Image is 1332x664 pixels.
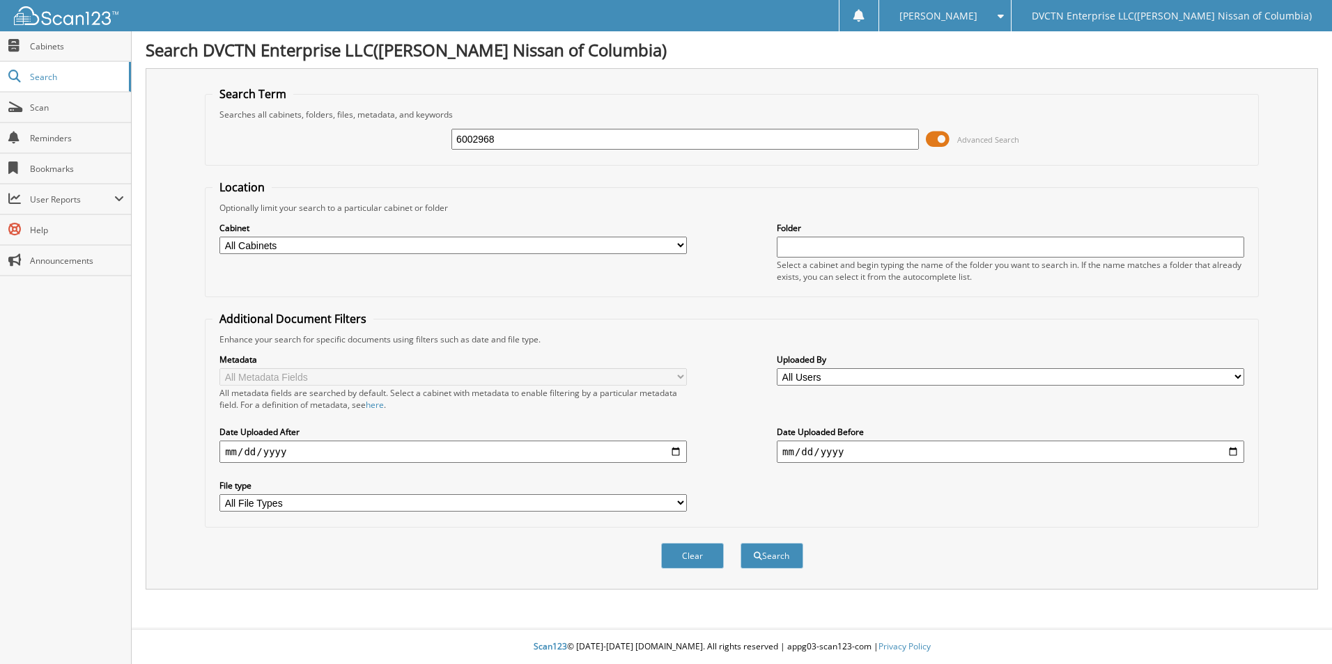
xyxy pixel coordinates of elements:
[219,354,687,365] label: Metadata
[777,259,1244,283] div: Select a cabinet and begin typing the name of the folder you want to search in. If the name match...
[219,441,687,463] input: start
[899,12,977,20] span: [PERSON_NAME]
[777,354,1244,365] label: Uploaded By
[30,163,124,175] span: Bookmarks
[741,543,803,569] button: Search
[219,480,687,491] label: File type
[212,86,293,102] legend: Search Term
[1262,597,1332,664] iframe: Chat Widget
[661,543,724,569] button: Clear
[212,109,1251,120] div: Searches all cabinets, folders, files, metadata, and keywords
[30,193,114,205] span: User Reports
[30,40,124,52] span: Cabinets
[30,255,124,267] span: Announcements
[534,640,567,652] span: Scan123
[212,311,373,326] legend: Additional Document Filters
[777,426,1244,438] label: Date Uploaded Before
[30,71,122,83] span: Search
[219,426,687,438] label: Date Uploaded After
[146,38,1318,61] h1: Search DVCTN Enterprise LLC([PERSON_NAME] Nissan of Columbia)
[30,224,124,236] span: Help
[212,180,272,195] legend: Location
[14,6,118,25] img: scan123-logo-white.svg
[219,222,687,234] label: Cabinet
[30,102,124,113] span: Scan
[777,222,1244,234] label: Folder
[30,132,124,144] span: Reminders
[132,630,1332,664] div: © [DATE]-[DATE] [DOMAIN_NAME]. All rights reserved | appg03-scan123-com |
[878,640,931,652] a: Privacy Policy
[957,134,1019,145] span: Advanced Search
[212,333,1251,345] div: Enhance your search for specific documents using filters such as date and file type.
[366,399,384,411] a: here
[219,387,687,411] div: All metadata fields are searched by default. Select a cabinet with metadata to enable filtering b...
[1032,12,1312,20] span: DVCTN Enterprise LLC([PERSON_NAME] Nissan of Columbia)
[777,441,1244,463] input: end
[212,202,1251,214] div: Optionally limit your search to a particular cabinet or folder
